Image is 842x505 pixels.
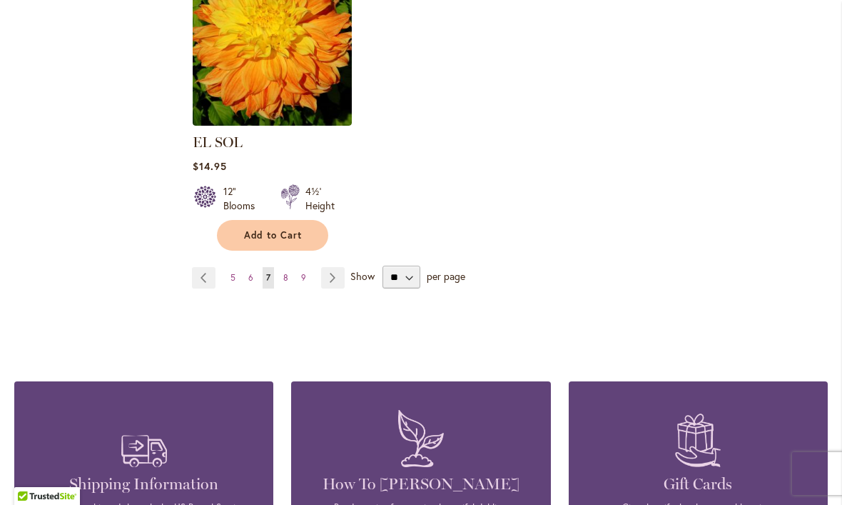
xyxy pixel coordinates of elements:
[283,272,288,283] span: 8
[305,184,335,213] div: 4½' Height
[280,267,292,289] a: 8
[427,269,465,283] span: per page
[248,272,253,283] span: 6
[590,474,806,494] h4: Gift Cards
[245,267,257,289] a: 6
[313,474,529,494] h4: How To [PERSON_NAME]
[230,272,235,283] span: 5
[193,115,352,129] a: EL SOL
[227,267,239,289] a: 5
[36,474,252,494] h4: Shipping Information
[266,272,270,283] span: 7
[223,184,263,213] div: 12" Blooms
[11,454,51,494] iframe: Launch Accessibility Center
[193,159,227,173] span: $14.95
[298,267,310,289] a: 9
[244,229,303,241] span: Add to Cart
[301,272,306,283] span: 9
[193,134,243,151] a: EL SOL
[217,220,328,251] button: Add to Cart
[350,269,375,283] span: Show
